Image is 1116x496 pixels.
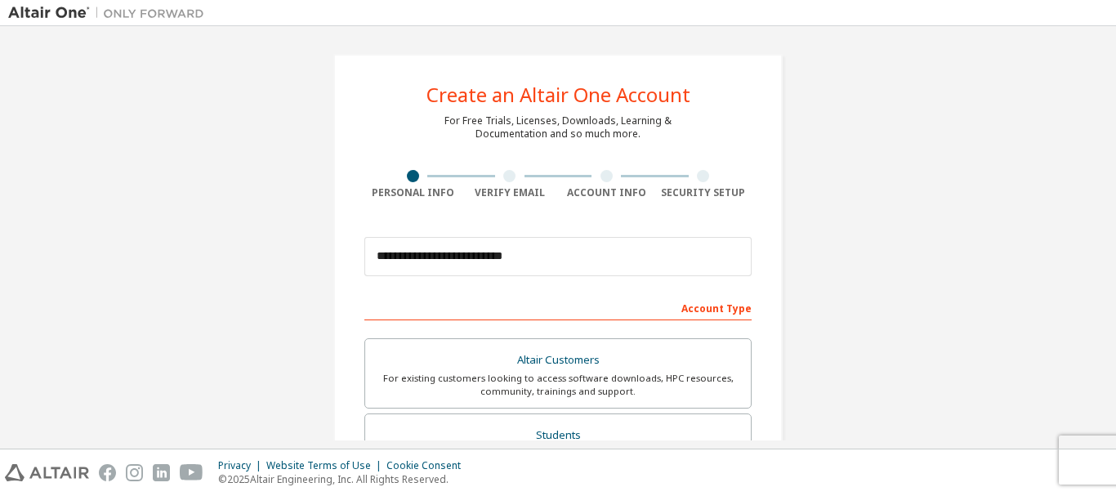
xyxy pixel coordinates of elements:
div: Personal Info [364,186,462,199]
div: Website Terms of Use [266,459,386,472]
img: linkedin.svg [153,464,170,481]
div: Privacy [218,459,266,472]
div: Students [375,424,741,447]
div: Account Info [558,186,655,199]
div: For existing customers looking to access software downloads, HPC resources, community, trainings ... [375,372,741,398]
div: Cookie Consent [386,459,471,472]
img: instagram.svg [126,464,143,481]
img: Altair One [8,5,212,21]
div: Altair Customers [375,349,741,372]
div: Security Setup [655,186,752,199]
div: Verify Email [462,186,559,199]
div: For Free Trials, Licenses, Downloads, Learning & Documentation and so much more. [444,114,672,141]
p: © 2025 Altair Engineering, Inc. All Rights Reserved. [218,472,471,486]
div: Account Type [364,294,752,320]
img: facebook.svg [99,464,116,481]
img: youtube.svg [180,464,203,481]
img: altair_logo.svg [5,464,89,481]
div: Create an Altair One Account [426,85,690,105]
